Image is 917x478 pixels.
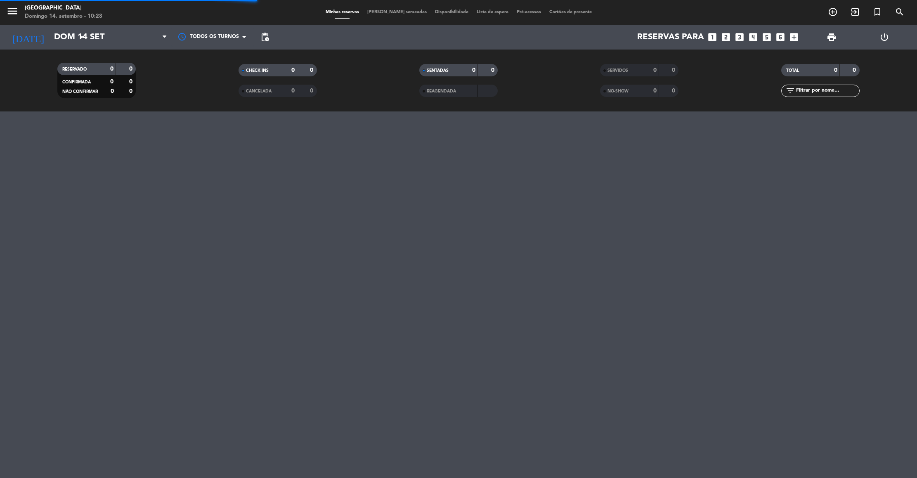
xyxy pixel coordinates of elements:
[246,69,269,73] span: CHECK INS
[110,79,113,85] strong: 0
[637,32,704,42] span: Reservas para
[672,67,677,73] strong: 0
[672,88,677,94] strong: 0
[25,4,102,12] div: [GEOGRAPHIC_DATA]
[291,88,295,94] strong: 0
[707,32,718,43] i: looks_one
[363,10,431,14] span: [PERSON_NAME] semeadas
[786,69,799,73] span: TOTAL
[828,7,838,17] i: add_circle_outline
[246,89,272,93] span: CANCELADA
[129,88,134,94] strong: 0
[310,88,315,94] strong: 0
[6,28,50,46] i: [DATE]
[77,32,87,42] i: arrow_drop_down
[734,32,745,43] i: looks_3
[6,5,19,17] i: menu
[491,67,496,73] strong: 0
[653,88,657,94] strong: 0
[310,67,315,73] strong: 0
[895,7,905,17] i: search
[795,86,859,95] input: Filtrar por nome...
[653,67,657,73] strong: 0
[473,10,513,14] span: Lista de espera
[761,32,772,43] i: looks_5
[789,32,799,43] i: add_box
[721,32,731,43] i: looks_two
[62,67,87,71] span: RESERVADO
[834,67,837,73] strong: 0
[260,32,270,42] span: pending_actions
[545,10,596,14] span: Cartões de presente
[853,67,858,73] strong: 0
[775,32,786,43] i: looks_6
[427,69,449,73] span: SENTADAS
[785,86,795,96] i: filter_list
[62,90,98,94] span: NÃO CONFIRMAR
[607,89,629,93] span: NO-SHOW
[827,32,837,42] span: print
[25,12,102,21] div: Domingo 14. setembro - 10:28
[513,10,545,14] span: Pré-acessos
[879,32,889,42] i: power_settings_new
[427,89,456,93] span: REAGENDADA
[472,67,475,73] strong: 0
[6,5,19,20] button: menu
[607,69,628,73] span: SERVIDOS
[129,66,134,72] strong: 0
[291,67,295,73] strong: 0
[431,10,473,14] span: Disponibilidade
[858,25,911,50] div: LOG OUT
[129,79,134,85] strong: 0
[62,80,91,84] span: CONFIRMADA
[748,32,759,43] i: looks_4
[111,88,114,94] strong: 0
[872,7,882,17] i: turned_in_not
[110,66,113,72] strong: 0
[321,10,363,14] span: Minhas reservas
[850,7,860,17] i: exit_to_app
